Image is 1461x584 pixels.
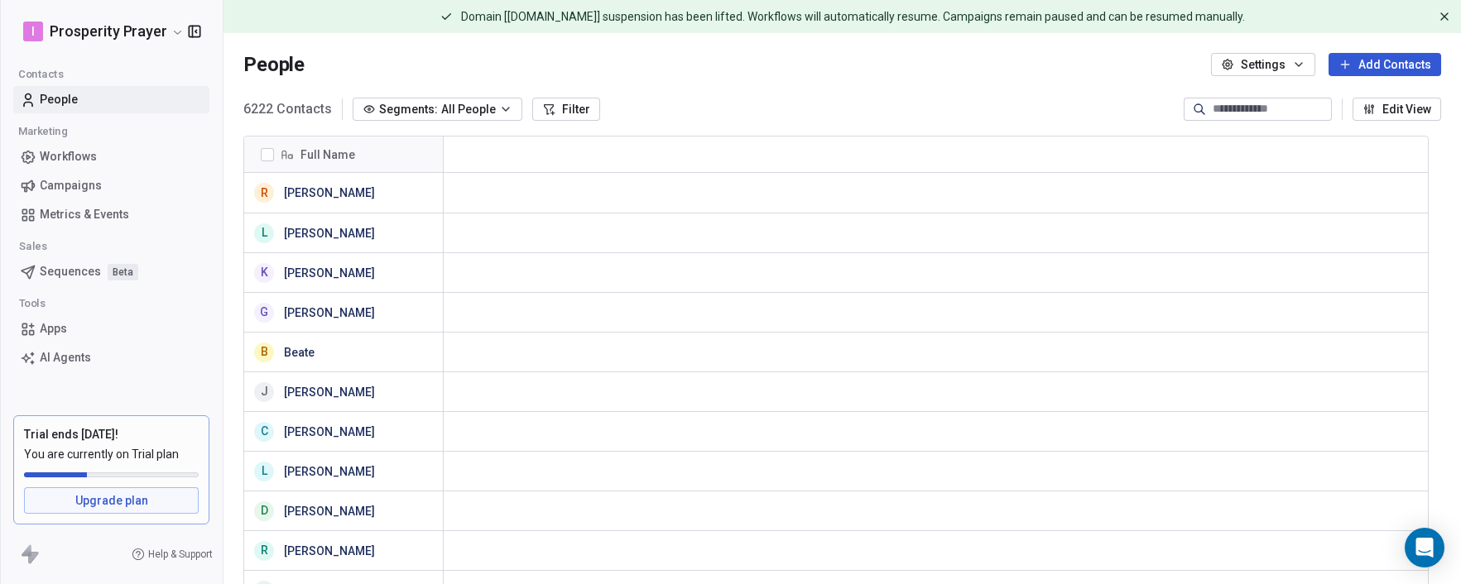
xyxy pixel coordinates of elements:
[11,62,71,87] span: Contacts
[13,143,209,170] a: Workflows
[13,258,209,285] a: SequencesBeta
[20,17,176,45] button: IProsperity Prayer
[132,548,213,561] a: Help & Support
[261,502,268,519] div: D
[300,146,355,163] span: Full Name
[40,148,97,165] span: Workflows
[24,446,199,462] span: You are currently on Trial plan
[13,172,209,199] a: Campaigns
[261,264,268,281] div: K
[1329,53,1441,76] button: Add Contacts
[31,23,35,40] span: I
[284,227,375,240] a: [PERSON_NAME]
[262,462,267,480] div: L
[13,86,209,113] a: People
[13,315,209,342] a: Apps
[261,343,268,361] div: B
[243,99,332,119] span: 6222 Contacts
[244,136,443,172] div: Full Name
[50,21,167,42] span: Prosperity Prayer
[11,119,74,144] span: Marketing
[40,91,78,108] span: People
[261,383,268,400] div: J
[284,544,375,558] a: [PERSON_NAME]
[284,505,375,518] a: [PERSON_NAME]
[1405,528,1444,567] div: Open Intercom Messenger
[441,101,496,118] span: All People
[261,542,268,559] div: R
[12,291,53,316] span: Tools
[284,425,375,438] a: [PERSON_NAME]
[284,465,375,478] a: [PERSON_NAME]
[13,201,209,228] a: Metrics & Events
[260,304,268,321] div: G
[12,234,55,259] span: Sales
[75,492,148,509] span: Upgrade plan
[284,186,375,199] a: [PERSON_NAME]
[148,548,213,561] span: Help & Support
[24,426,199,443] div: Trial ends [DATE]!
[532,98,600,121] button: Filter
[108,264,138,280] span: Beta
[262,224,267,242] div: L
[40,263,101,280] span: Sequences
[284,306,375,319] a: [PERSON_NAME]
[40,349,91,366] span: AI Agents
[40,206,129,223] span: Metrics & Events
[13,344,209,371] a: AI Agents
[261,184,268,202] div: R
[379,101,438,118] span: Segments:
[40,177,102,194] span: Campaigns
[461,10,1245,23] span: Domain [[DOMAIN_NAME]] suspension has been lifted. Workflows will automatically resume. Campaigns...
[1211,53,1315,76] button: Settings
[40,320,67,337] span: Apps
[284,346,315,359] a: Beate
[284,385,375,399] a: [PERSON_NAME]
[261,423,268,440] div: c
[1353,98,1441,121] button: Edit View
[24,487,199,514] a: Upgrade plan
[243,52,305,77] span: People
[284,266,375,280] a: [PERSON_NAME]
